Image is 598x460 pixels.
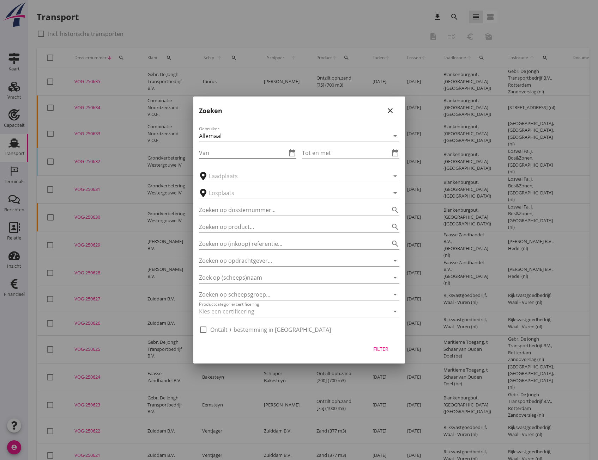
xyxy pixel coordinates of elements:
[199,272,380,283] input: Zoek op (scheeps)naam
[199,133,222,139] div: Allemaal
[391,240,399,248] i: search
[391,149,399,157] i: date_range
[391,223,399,231] i: search
[199,255,380,266] input: Zoeken op opdrachtgever...
[391,132,399,140] i: arrow_drop_down
[302,147,389,158] input: Tot en met
[210,326,331,333] label: Ontzilt + bestemming in [GEOGRAPHIC_DATA]
[391,273,399,282] i: arrow_drop_down
[391,307,399,316] i: arrow_drop_down
[199,204,380,216] input: Zoeken op dossiernummer...
[391,290,399,299] i: arrow_drop_down
[288,149,296,157] i: date_range
[209,187,380,199] input: Losplaats
[209,170,380,182] input: Laadplaats
[391,172,399,180] i: arrow_drop_down
[366,342,397,355] button: Filter
[199,147,286,158] input: Van
[199,238,380,249] input: Zoeken op (inkoop) referentie…
[391,206,399,214] i: search
[391,256,399,265] i: arrow_drop_down
[199,221,380,232] input: Zoeken op product...
[391,189,399,197] i: arrow_drop_down
[199,106,222,116] h2: Zoeken
[386,106,394,115] i: close
[371,345,391,353] div: Filter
